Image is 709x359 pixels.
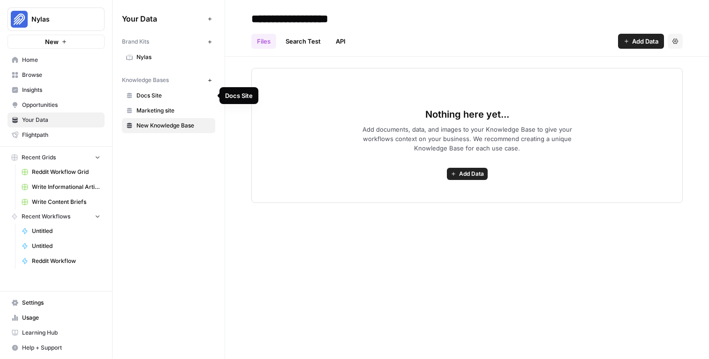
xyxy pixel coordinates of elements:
a: Reddit Workflow [17,254,105,269]
a: Untitled [17,239,105,254]
span: Browse [22,71,100,79]
a: Nylas [122,50,215,65]
a: Marketing site [122,103,215,118]
a: Usage [8,310,105,325]
button: New [8,35,105,49]
a: Settings [8,295,105,310]
button: Help + Support [8,340,105,355]
button: Workspace: Nylas [8,7,105,31]
img: Nylas Logo [11,11,28,28]
span: Nylas [31,15,88,24]
span: Recent Grids [22,153,56,162]
span: Help + Support [22,344,100,352]
a: API [330,34,351,49]
span: Knowledge Bases [122,76,169,84]
span: Docs Site [136,91,211,100]
a: Reddit Workflow Grid [17,165,105,179]
span: Write Content Briefs [32,198,100,206]
span: New Knowledge Base [136,121,211,130]
span: Add Data [632,37,658,46]
span: New [45,37,59,46]
span: Nothing here yet... [425,108,509,121]
span: Recent Workflows [22,212,70,221]
a: Untitled [17,224,105,239]
button: Add Data [618,34,664,49]
button: Recent Grids [8,150,105,165]
a: Write Content Briefs [17,194,105,209]
a: Search Test [280,34,326,49]
span: Write Informational Article (Copy) [32,183,100,191]
span: Flightpath [22,131,100,139]
span: Usage [22,314,100,322]
a: Flightpath [8,127,105,142]
a: Files [251,34,276,49]
a: Home [8,52,105,67]
a: Insights [8,82,105,97]
span: Add Data [459,170,484,178]
a: New Knowledge Base [122,118,215,133]
button: Add Data [447,168,488,180]
span: Insights [22,86,100,94]
a: Write Informational Article (Copy) [17,179,105,194]
a: Docs Site [122,88,215,103]
span: Your Data [122,13,204,24]
a: Your Data [8,112,105,127]
span: Opportunities [22,101,100,109]
span: Settings [22,299,100,307]
span: Reddit Workflow [32,257,100,265]
span: Home [22,56,100,64]
span: Reddit Workflow Grid [32,168,100,176]
span: Your Data [22,116,100,124]
button: Recent Workflows [8,209,105,224]
span: Nylas [136,53,211,61]
a: Learning Hub [8,325,105,340]
span: Marketing site [136,106,211,115]
span: Untitled [32,227,100,235]
span: Learning Hub [22,329,100,337]
div: Docs Site [225,91,253,100]
span: Untitled [32,242,100,250]
span: Brand Kits [122,37,149,46]
span: Add documents, data, and images to your Knowledge Base to give your workflows context on your bus... [347,125,587,153]
a: Browse [8,67,105,82]
a: Opportunities [8,97,105,112]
